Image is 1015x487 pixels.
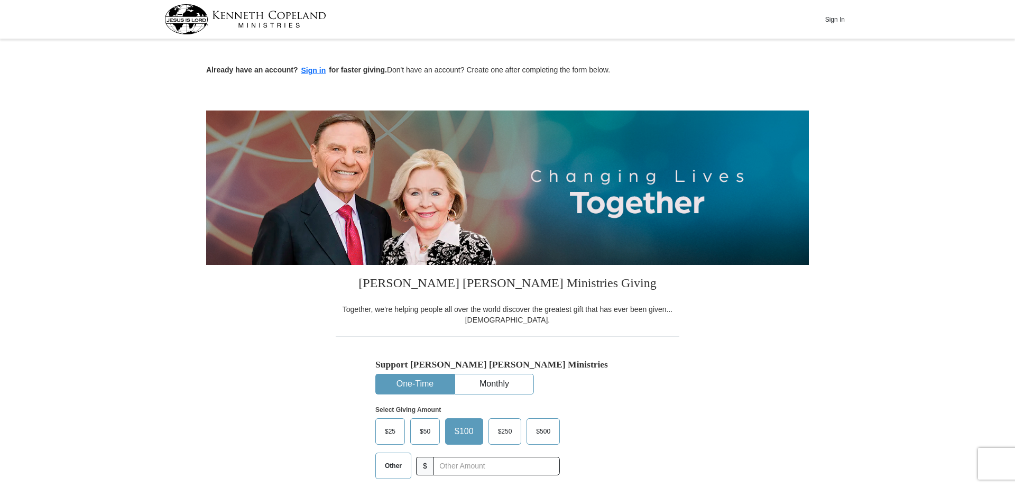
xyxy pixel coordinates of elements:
p: Don't have an account? Create one after completing the form below. [206,65,809,77]
span: $50 [414,424,436,439]
span: Other [380,458,407,474]
strong: Already have an account? for faster giving. [206,66,387,74]
button: Monthly [455,374,533,394]
h3: [PERSON_NAME] [PERSON_NAME] Ministries Giving [336,265,679,304]
button: Sign in [298,65,329,77]
span: $500 [531,424,556,439]
span: $250 [493,424,518,439]
div: Together, we're helping people all over the world discover the greatest gift that has ever been g... [336,304,679,325]
button: Sign In [819,11,851,27]
h5: Support [PERSON_NAME] [PERSON_NAME] Ministries [375,359,640,370]
span: $100 [449,424,479,439]
button: One-Time [376,374,454,394]
strong: Select Giving Amount [375,406,441,414]
span: $ [416,457,434,475]
img: kcm-header-logo.svg [164,4,326,34]
input: Other Amount [433,457,560,475]
span: $25 [380,424,401,439]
